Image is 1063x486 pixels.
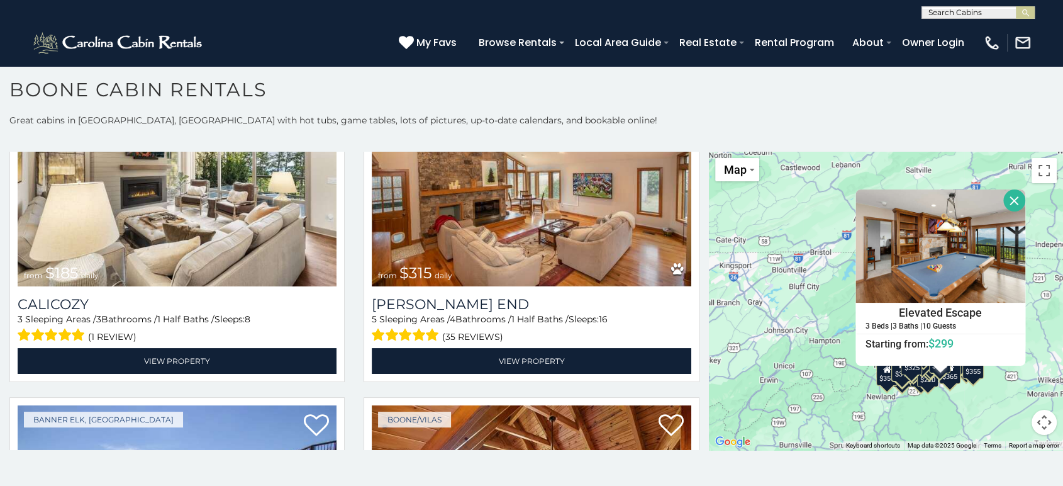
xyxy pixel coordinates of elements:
[893,322,923,331] h5: 3 Baths |
[923,322,957,331] h5: 10 Guests
[18,72,337,286] a: Calicozy from $185 daily
[18,348,337,374] a: View Property
[1032,158,1057,183] button: Toggle fullscreen view
[31,30,206,55] img: White-1-2.png
[896,31,971,54] a: Owner Login
[416,35,457,50] span: My Favs
[18,314,23,325] span: 3
[81,271,99,280] span: daily
[712,434,754,450] a: Open this area in Google Maps (opens a new window)
[962,355,984,379] div: $355
[846,441,900,450] button: Keyboard shortcuts
[435,271,452,280] span: daily
[984,442,1001,449] a: Terms
[856,189,1026,303] img: Elevated Escape
[378,412,451,427] a: Boone/Vilas
[1014,34,1032,52] img: mail-regular-white.png
[715,158,759,181] button: Change map style
[1003,189,1025,212] button: Close
[857,337,1025,350] h6: Starting from:
[659,413,684,439] a: Add to favorites
[749,31,840,54] a: Rental Program
[372,296,691,313] a: [PERSON_NAME] End
[866,322,893,331] h5: 3 Beds |
[929,337,954,350] span: $299
[511,314,569,325] span: 1 Half Baths /
[245,314,250,325] span: 8
[712,434,754,450] img: Google
[372,348,691,374] a: View Property
[724,163,747,176] span: Map
[908,442,976,449] span: Map data ©2025 Google
[304,413,329,439] a: Add to favorites
[599,314,608,325] span: 16
[472,31,563,54] a: Browse Rentals
[983,34,1001,52] img: phone-regular-white.png
[450,314,455,325] span: 4
[157,314,214,325] span: 1 Half Baths /
[1009,442,1059,449] a: Report a map error
[18,72,337,286] img: Calicozy
[378,271,397,280] span: from
[1032,410,1057,435] button: Map camera controls
[569,31,667,54] a: Local Area Guide
[24,271,43,280] span: from
[18,313,337,345] div: Sleeping Areas / Bathrooms / Sleeps:
[846,31,890,54] a: About
[442,329,503,345] span: (35 reviews)
[673,31,743,54] a: Real Estate
[892,358,913,381] div: $315
[372,72,691,286] a: Moss End from $315 daily
[876,362,898,386] div: $355
[399,264,432,282] span: $315
[399,35,460,51] a: My Favs
[856,303,1026,351] a: Elevated Escape 3 Beds | 3 Baths | 10 Guests Starting from:$299
[372,314,377,325] span: 5
[372,72,691,286] img: Moss End
[45,264,79,282] span: $185
[24,412,183,427] a: Banner Elk, [GEOGRAPHIC_DATA]
[372,313,691,345] div: Sleeping Areas / Bathrooms / Sleeps:
[372,296,691,313] h3: Moss End
[18,296,337,313] a: Calicozy
[96,314,101,325] span: 3
[917,363,938,387] div: $220
[857,303,1025,322] h4: Elevated Escape
[88,329,136,345] span: (1 review)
